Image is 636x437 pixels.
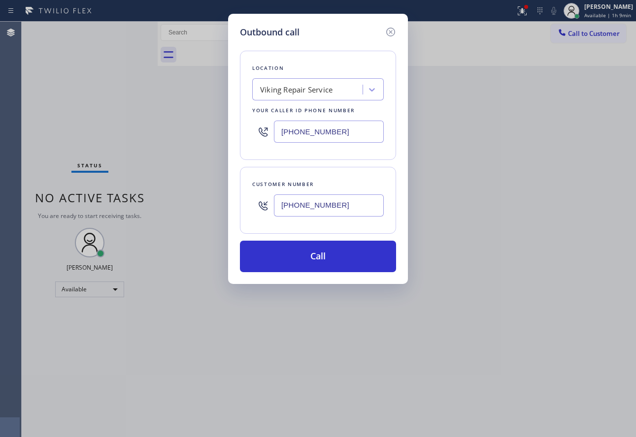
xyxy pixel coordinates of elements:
div: Customer number [252,179,384,189]
button: Call [240,241,396,272]
input: (123) 456-7890 [274,121,384,143]
h5: Outbound call [240,26,300,39]
div: Your caller id phone number [252,105,384,116]
div: Location [252,63,384,73]
input: (123) 456-7890 [274,194,384,217]
div: Viking Repair Service [260,84,333,95]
